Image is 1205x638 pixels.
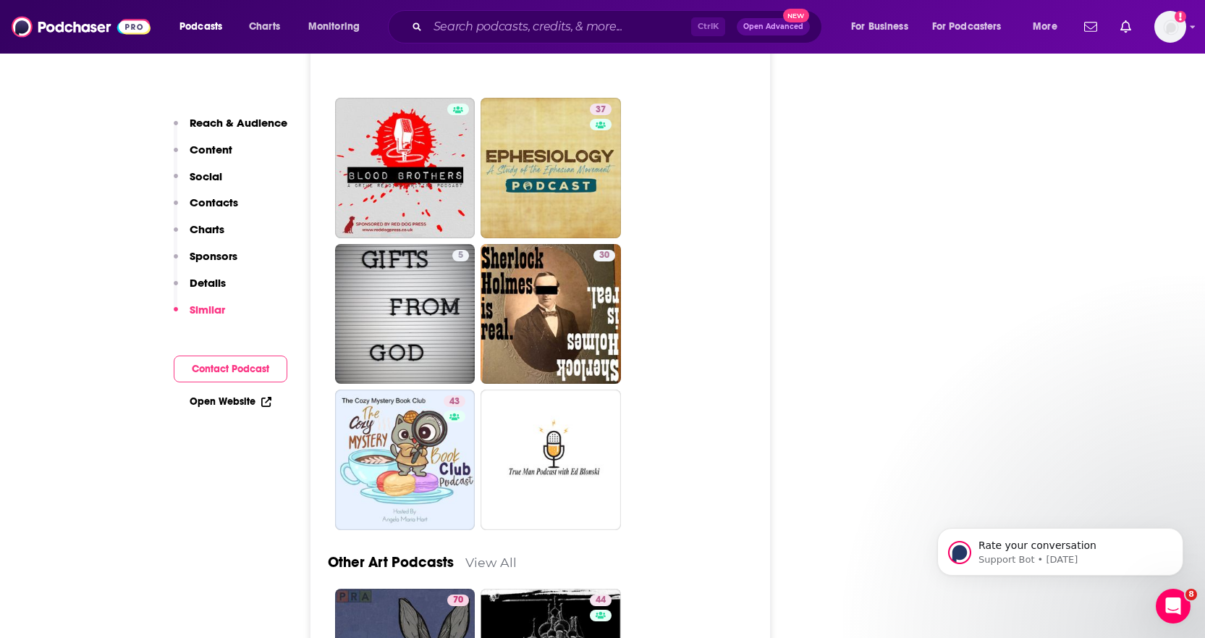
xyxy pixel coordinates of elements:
span: Logged in as lilifeinberg [1154,11,1186,43]
button: Content [174,143,232,169]
span: 43 [449,395,460,409]
img: User Profile [1154,11,1186,43]
span: For Podcasters [932,17,1002,37]
button: Reach & Audience [174,116,287,143]
iframe: Intercom live chat [1156,589,1191,624]
button: Sponsors [174,249,237,276]
p: Content [190,143,232,156]
a: 43 [335,390,475,530]
button: Social [174,169,222,196]
button: open menu [298,15,379,38]
iframe: Intercom notifications message [916,498,1205,599]
button: Charts [174,222,224,249]
a: Charts [240,15,289,38]
a: Open Website [190,395,271,408]
span: Charts [249,17,280,37]
p: Social [190,169,222,183]
span: Ctrl K [691,17,725,36]
button: Contact Podcast [174,356,287,382]
img: Podchaser - Follow, Share and Rate Podcasts [12,13,151,41]
a: 30 [593,250,615,261]
a: Show notifications dropdown [1115,14,1137,39]
a: 43 [444,395,465,407]
span: 70 [453,593,463,608]
p: Sponsors [190,249,237,263]
button: open menu [1023,15,1075,38]
button: open menu [923,15,1023,38]
button: open menu [841,15,926,38]
div: Search podcasts, credits, & more... [402,10,836,43]
span: New [783,9,809,22]
span: Podcasts [179,17,222,37]
a: Other Art Podcasts [328,553,454,571]
button: Open AdvancedNew [737,18,810,35]
a: 5 [335,244,475,385]
span: More [1033,17,1057,37]
span: Monitoring [308,17,360,37]
a: View All [465,555,517,570]
span: 30 [599,248,609,263]
p: Similar [190,303,225,316]
button: Details [174,276,226,303]
button: Similar [174,303,225,330]
span: 37 [596,103,606,117]
p: Charts [190,222,224,236]
button: Show profile menu [1154,11,1186,43]
input: Search podcasts, credits, & more... [428,15,691,38]
button: open menu [169,15,241,38]
button: Contacts [174,196,238,222]
a: 37 [481,98,621,238]
span: 44 [596,593,606,608]
p: Contacts [190,196,238,209]
a: 37 [590,104,612,115]
a: 30 [481,244,621,385]
svg: Add a profile image [1175,11,1186,22]
span: For Business [851,17,908,37]
a: Show notifications dropdown [1078,14,1103,39]
span: Open Advanced [743,23,803,30]
a: 5 [452,250,469,261]
p: Details [190,276,226,290]
span: 8 [1185,589,1197,600]
span: 5 [458,248,463,263]
a: 70 [447,595,469,606]
a: 44 [590,595,612,606]
p: Reach & Audience [190,116,287,130]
